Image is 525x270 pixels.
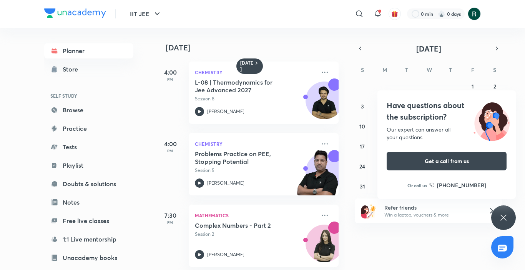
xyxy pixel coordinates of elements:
p: Session 2 [195,231,316,238]
img: streak [438,10,445,18]
abbr: Thursday [449,66,452,73]
button: August 24, 2025 [356,160,369,172]
p: PM [155,148,186,153]
a: Playlist [44,158,133,173]
p: [PERSON_NAME] [207,251,244,258]
a: Doubts & solutions [44,176,133,192]
h5: 4:00 [155,68,186,77]
a: Company Logo [44,8,106,20]
button: August 3, 2025 [356,100,369,112]
abbr: Friday [471,66,474,73]
p: [PERSON_NAME] [207,108,244,115]
span: [DATE] [416,43,441,54]
button: avatar [389,8,401,20]
img: referral [361,203,376,218]
p: Session 8 [195,95,316,102]
abbr: Sunday [361,66,364,73]
a: Practice [44,121,133,136]
a: Free live classes [44,213,133,228]
p: Mathematics [195,211,316,220]
p: [PERSON_NAME] [207,180,244,187]
abbr: August 2, 2025 [493,83,496,90]
h4: [DATE] [166,43,346,52]
button: [DATE] [366,43,492,54]
h6: [PHONE_NUMBER] [437,181,486,189]
a: Tests [44,139,133,155]
button: August 10, 2025 [356,120,369,132]
h6: SELF STUDY [44,89,133,102]
img: Avatar [306,86,343,123]
p: Win a laptop, vouchers & more [384,212,479,218]
abbr: August 10, 2025 [359,123,365,130]
p: Session 5 [195,167,316,174]
a: Notes [44,195,133,210]
h5: L-08 | Thermodynamics for Jee Advanced 2027 [195,78,291,94]
h4: Have questions about the subscription? [387,100,507,123]
p: Or call us [407,182,427,189]
abbr: Saturday [493,66,496,73]
a: [PHONE_NUMBER] [429,181,486,189]
abbr: August 3, 2025 [361,103,364,110]
p: PM [155,220,186,225]
p: Chemistry [195,139,316,148]
h5: 7:30 [155,211,186,220]
abbr: Monday [382,66,387,73]
abbr: Tuesday [405,66,408,73]
img: Ronak soni [468,7,481,20]
a: Planner [44,43,133,58]
button: August 1, 2025 [467,80,479,92]
a: Unacademy books [44,250,133,265]
h5: Problems Practice on PEE, Stopping Potential [195,150,291,165]
div: Store [63,65,83,74]
abbr: Wednesday [427,66,432,73]
button: August 17, 2025 [356,140,369,152]
p: Chemistry [195,68,316,77]
h6: Refer friends [384,203,479,212]
button: IIT JEE [125,6,166,22]
button: Get a call from us [387,152,507,170]
h6: [DATE] [240,60,254,72]
abbr: August 31, 2025 [360,183,365,190]
a: Store [44,62,133,77]
abbr: August 17, 2025 [360,143,365,150]
div: Our expert can answer all your questions [387,126,507,141]
h5: Complex Numbers - Part 2 [195,222,291,229]
button: August 31, 2025 [356,180,369,192]
img: ttu_illustration_new.svg [467,100,516,141]
a: Browse [44,102,133,118]
img: unacademy [296,150,339,203]
abbr: August 1, 2025 [472,83,474,90]
img: Avatar [306,229,343,266]
img: avatar [391,10,398,17]
img: Company Logo [44,8,106,18]
a: 1:1 Live mentorship [44,232,133,247]
p: PM [155,77,186,82]
abbr: August 24, 2025 [359,163,365,170]
button: August 2, 2025 [488,80,501,92]
h5: 4:00 [155,139,186,148]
